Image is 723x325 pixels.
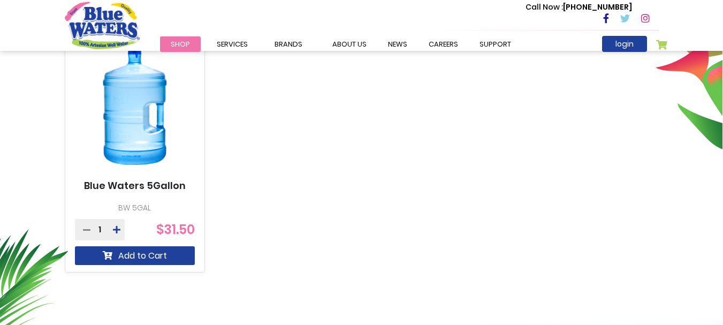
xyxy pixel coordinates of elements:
a: Blue Waters 5Gallon [84,180,186,192]
p: BW 5GAL [75,202,195,214]
span: Shop [171,39,190,49]
a: careers [418,36,469,52]
span: Call Now : [526,2,563,12]
button: Add to Cart [75,246,195,265]
a: support [469,36,522,52]
a: store logo [65,2,140,49]
span: Services [217,39,248,49]
a: about us [322,36,377,52]
img: Blue Waters 5Gallon [75,29,195,180]
a: login [602,36,647,52]
span: $31.50 [156,221,195,238]
p: [PHONE_NUMBER] [526,2,632,13]
span: Brands [275,39,302,49]
a: News [377,36,418,52]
